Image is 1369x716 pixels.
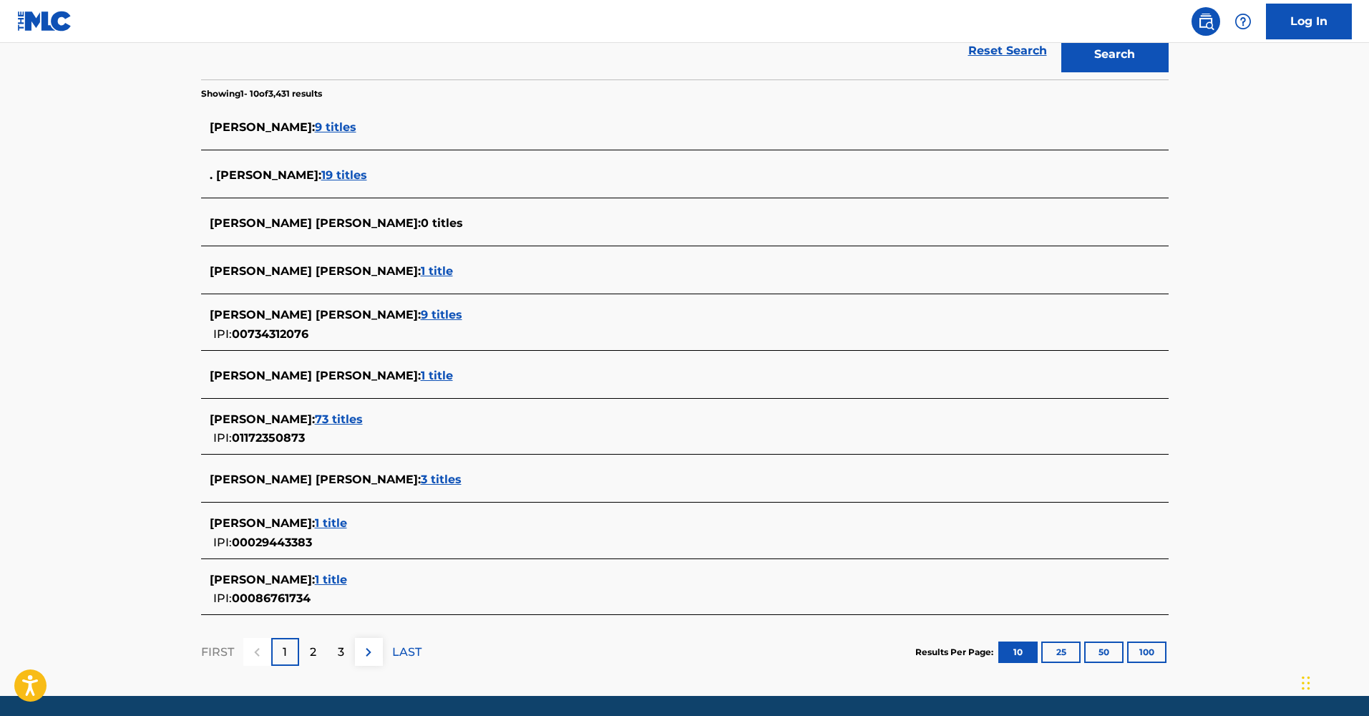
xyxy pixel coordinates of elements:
span: [PERSON_NAME] [PERSON_NAME] : [210,264,421,278]
span: IPI: [213,431,232,445]
img: right [360,644,377,661]
p: FIRST [201,644,234,661]
p: 3 [338,644,344,661]
span: [PERSON_NAME] [PERSON_NAME] : [210,308,421,321]
span: IPI: [213,327,232,341]
p: Showing 1 - 10 of 3,431 results [201,87,322,100]
span: 1 title [315,516,347,530]
span: 9 titles [421,308,462,321]
a: Public Search [1192,7,1220,36]
span: [PERSON_NAME] [PERSON_NAME] : [210,216,421,230]
p: Results Per Page: [915,646,997,659]
span: [PERSON_NAME] [PERSON_NAME] : [210,473,421,486]
span: [PERSON_NAME] : [210,516,315,530]
span: 1 title [315,573,347,586]
span: [PERSON_NAME] : [210,412,315,426]
span: 9 titles [315,120,356,134]
span: 1 title [421,264,453,278]
span: 19 titles [321,168,367,182]
span: IPI: [213,536,232,549]
iframe: Chat Widget [1297,647,1369,716]
p: 2 [310,644,316,661]
p: LAST [392,644,422,661]
span: 00086761734 [232,591,311,605]
img: search [1197,13,1214,30]
button: Search [1061,37,1169,72]
span: [PERSON_NAME] [PERSON_NAME] : [210,369,421,382]
button: 50 [1084,642,1124,663]
img: help [1234,13,1252,30]
div: Drag [1302,662,1310,705]
button: 10 [998,642,1038,663]
span: 01172350873 [232,431,305,445]
span: 1 title [421,369,453,382]
button: 25 [1041,642,1081,663]
span: IPI: [213,591,232,605]
span: 00734312076 [232,327,308,341]
a: Reset Search [961,35,1054,67]
span: 0 titles [421,216,463,230]
span: 3 titles [421,473,462,486]
button: 100 [1127,642,1166,663]
p: 1 [283,644,287,661]
span: [PERSON_NAME] : [210,120,315,134]
div: Help [1229,7,1257,36]
span: . [PERSON_NAME] : [210,168,321,182]
a: Log In [1266,4,1352,39]
span: [PERSON_NAME] : [210,573,315,586]
span: 00029443383 [232,536,312,549]
span: 73 titles [315,412,363,426]
img: MLC Logo [17,11,72,32]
